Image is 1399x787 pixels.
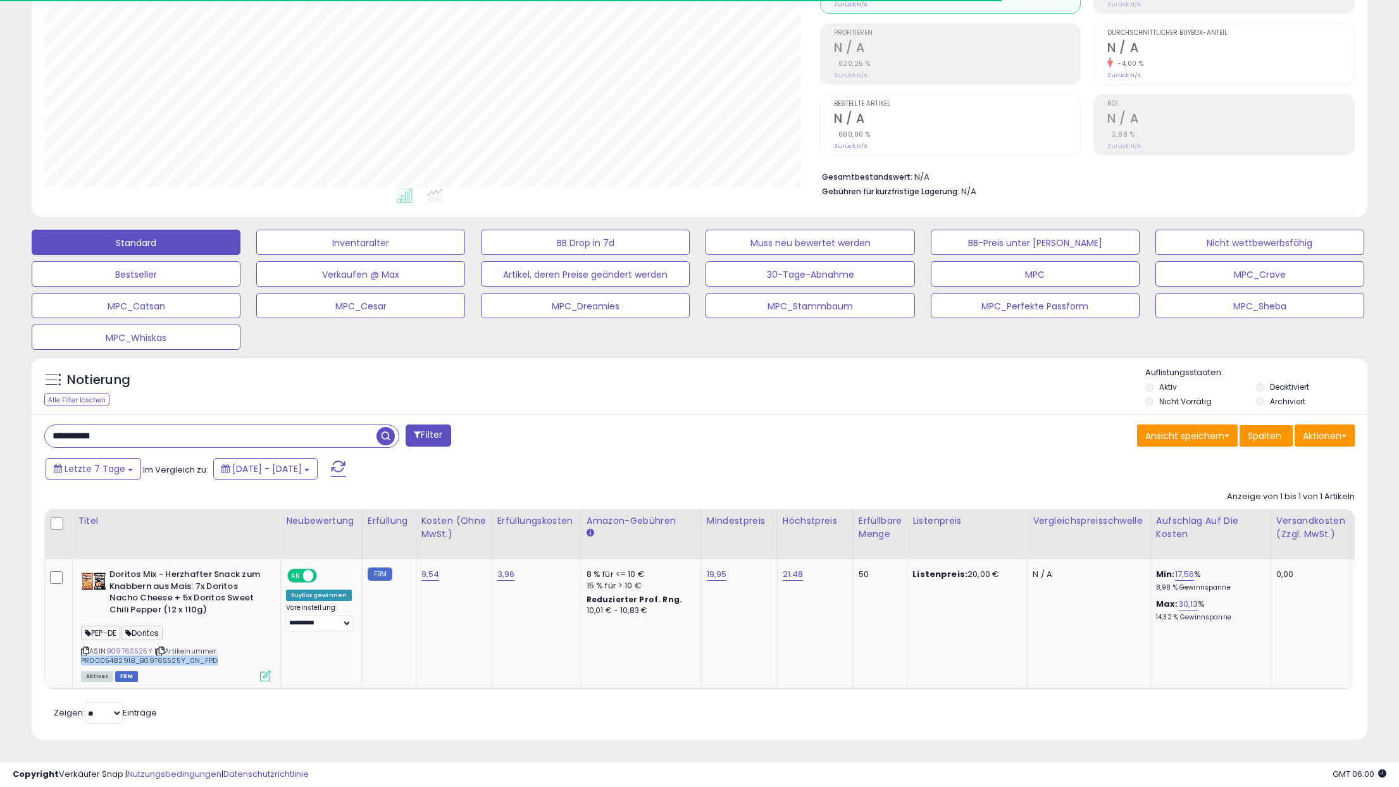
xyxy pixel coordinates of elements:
font: 17,56 [1175,568,1195,580]
font: % [1198,598,1205,610]
font: Letzte 7 Tage [65,462,125,475]
font: Notierung [67,371,130,388]
font: N / A [834,110,865,127]
font: Doritos Mix - Herzhafter Snack zum Knabbern aus Mais: 7x Doritos Nacho Cheese + 5x Doritos Sweet ... [109,568,260,616]
font: Spalten [1248,430,1281,442]
a: Nutzungsbedingungen [127,768,221,780]
font: Standard [116,237,156,249]
button: Bestseller [32,261,240,287]
font: Zeigen: [54,707,85,719]
font: N / A [834,39,865,56]
a: B09T6S525Y [107,646,152,657]
font: Aktives [86,673,108,680]
font: Verkaufen @ Max [322,268,399,281]
font: Erfüllbare Menge [859,514,902,540]
a: 30,13 [1178,598,1198,610]
font: Aufschlag auf die Kosten [1156,514,1238,540]
font: Amazon-Gebühren [587,514,676,527]
font: Artikelnummer: PR0005482918_B09T6S525Y_0N_FPD [81,646,218,665]
font: MPC_Dreamies [552,300,619,313]
font: AN [291,571,299,580]
font: Reduzierter Prof. Rng. [587,594,682,605]
button: Muss neu bewertet werden [706,230,914,255]
font: % [1194,568,1201,580]
font: GMT 06:00 [1333,768,1374,780]
font: Versandkosten (zzgl. MwSt.) [1276,514,1345,540]
img: 51EoUFeW6GL._SL40_.jpg [81,569,106,594]
font: Erfüllungskosten [497,514,573,527]
font: MPC_Whiskas [106,332,166,344]
font: Bestseller [115,268,157,281]
button: MPC_Stammbaum [706,293,914,318]
font: N/A [1130,71,1141,79]
font: Verkäufer Snap | [59,768,127,780]
font: [DATE] - [DATE] [232,462,302,475]
span: Alle Angebote, die derzeit bei Amazon zum Kauf verfügbar sind [81,671,113,682]
font: -4,00 % [1117,59,1144,68]
font: Filter [421,429,442,442]
font: 19,95 [707,568,727,580]
font: 8,98 % Gewinnspanne [1156,583,1231,592]
a: 17,56 [1175,568,1195,581]
button: BB-Preis unter [PERSON_NAME] [931,230,1140,255]
font: Kosten (ohne MwSt.) [421,514,486,540]
font: Zurück: [834,142,857,150]
font: Doritos [132,628,159,638]
font: Anzeige von 1 bis 1 von 1 Artikeln [1227,490,1355,502]
font: MPC_Catsan [108,300,165,313]
font: Max: [1156,598,1178,610]
font: Aktiv [1159,381,1177,392]
font: Einträge [123,707,157,719]
font: N / A [1107,39,1138,56]
a: 19,95 [707,568,727,581]
button: [DATE] - [DATE] [213,458,318,480]
font: N / A [1107,110,1138,127]
font: | [154,646,156,656]
font: MPC_Cesar [335,300,387,313]
font: 20,00 € [967,568,999,580]
font: 8 % für <= 10 € [587,568,645,580]
font: ROI [1107,99,1118,108]
font: N/A [857,71,867,79]
font: Alle Filter löschen [48,395,106,405]
font: MPC [1025,268,1045,281]
small: Amazon-Gebühren. [587,528,594,539]
button: Inventaralter [256,230,465,255]
font: 600,00 % [838,130,871,139]
font: 3,96 [497,568,515,580]
font: N/A [1130,142,1141,150]
font: Im Vergleich zu: [143,464,208,476]
button: MPC_Catsan [32,293,240,318]
font: Artikel, deren Preise geändert werden [503,268,668,281]
button: MPC_Perfekte Passform [931,293,1140,318]
font: Zurück: [834,1,857,8]
button: 30-Tage-Abnahme [706,261,914,287]
span: 2025-09-18 09:11 GMT [1333,768,1386,780]
button: MPC_Cesar [256,293,465,318]
button: MPC_Dreamies [481,293,690,318]
font: | [221,768,223,780]
font: Zurück: [1107,142,1130,150]
font: Erfüllung [368,514,407,527]
font: Profitieren [834,28,873,37]
font: 10,01 € - 10,83 € [587,605,648,616]
font: 30-Tage-Abnahme [767,268,854,281]
button: BB Drop in 7d [481,230,690,255]
font: Gesamtbestandswert: [822,171,912,182]
font: Inventaralter [332,237,389,249]
font: Auflistungsstaaten: [1145,366,1223,378]
button: Verkaufen @ Max [256,261,465,287]
font: N/A [961,185,976,197]
font: Höchstpreis [783,514,837,527]
a: Datenschutzrichtlinie [223,768,309,780]
font: BB-Preis unter [PERSON_NAME] [968,237,1102,249]
font: ASIN: [89,646,107,656]
font: Durchschnittlicher Buybox-Anteil [1107,28,1228,37]
font: 14,32 % Gewinnspanne [1156,612,1231,622]
font: FBM [120,673,133,680]
font: N / A [1033,568,1052,580]
font: N/A [857,142,867,150]
th: Der Prozentsatz, der zu den Kosten der Waren (COGS) hinzugefügt wird und den Rechner für Mindest-... [1150,509,1271,559]
font: Listenpreis: [912,568,967,580]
